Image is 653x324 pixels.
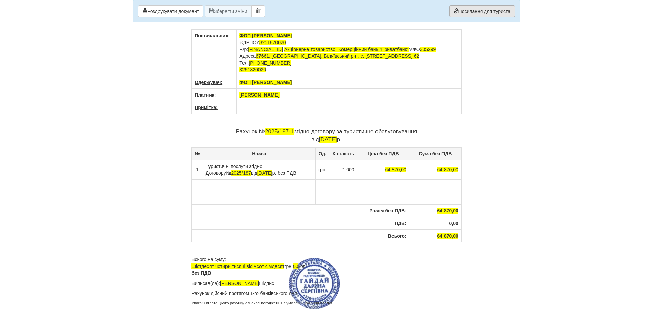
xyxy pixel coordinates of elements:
a: Посилання для туриста [449,5,515,17]
u: Платник: [195,92,216,98]
td: 1,000 [330,160,357,179]
u: Одержувач: [195,80,222,85]
span: ФОП [PERSON_NAME] [239,80,292,85]
th: Назва [203,147,315,160]
th: Сума без ПДВ [409,147,461,160]
span: [DATE] [319,136,337,143]
b: без ПДВ [191,270,211,276]
p: Всього на суму: грн. коп. [191,256,462,276]
span: 67661, [GEOGRAPHIC_DATA]. Біляївський р-н. с. [STREET_ADDRESS] 62 [256,53,419,59]
span: 64 870,00 [437,167,458,172]
span: 2025/187 [231,170,251,176]
span: [FINANCIAL_ID] [248,47,283,52]
button: Роздрукувати документ [138,5,203,17]
span: Шістдесят чотири тисячі вісімсот сімдесят [191,263,284,269]
span: 64 870,00 [437,208,458,214]
th: Разом без ПДВ: [192,204,409,217]
td: ЄДРПОУ Р/р: МФО Адреса Тел. [237,30,462,76]
span: ФОП [PERSON_NAME] [239,33,292,38]
td: 1 [192,160,203,179]
td: Туристичні послуги згідно Договору від р. без ПДВ [203,160,315,179]
th: Ціна без ПДВ [357,147,409,160]
p: Рахунок № згідно договору за туристичне обслуговування від р. [191,127,462,144]
span: 00 [293,263,298,269]
span: 3251820020 [239,67,266,72]
img: 1576079951.png [289,258,340,309]
span: [PERSON_NAME] [220,280,259,286]
th: № [192,147,203,160]
span: Акціонерне товариство "Комерційний банк "Приватбанк" [284,47,409,52]
th: 0,00 [409,217,461,229]
th: Всього: [192,229,409,242]
span: 64 870,00 [437,233,458,239]
span: 305299 [420,47,436,52]
span: [PHONE_NUMBER] [249,60,291,66]
span: [PERSON_NAME] [239,92,279,98]
button: Зберегти зміни [205,5,252,17]
span: № [226,170,251,176]
u: Примітка: [195,105,218,110]
td: грн. [316,160,330,179]
span: 2025/187-1 [265,128,294,135]
p: Рахунок дійсний протягом 1-го банківського дня [191,290,462,297]
th: Кількість [330,147,357,160]
span: [DATE] [257,170,272,176]
p: Увага! Оплата цього рахунку означає погодження з умовами надання послуг. [191,300,462,306]
span: 64 870,00 [385,167,406,172]
span: 3251820020 [259,40,286,45]
th: Од. [316,147,330,160]
th: ПДВ: [192,217,409,229]
u: Постачальник: [195,33,230,38]
p: Виписав(ла): Підпис ______________ [191,280,462,287]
